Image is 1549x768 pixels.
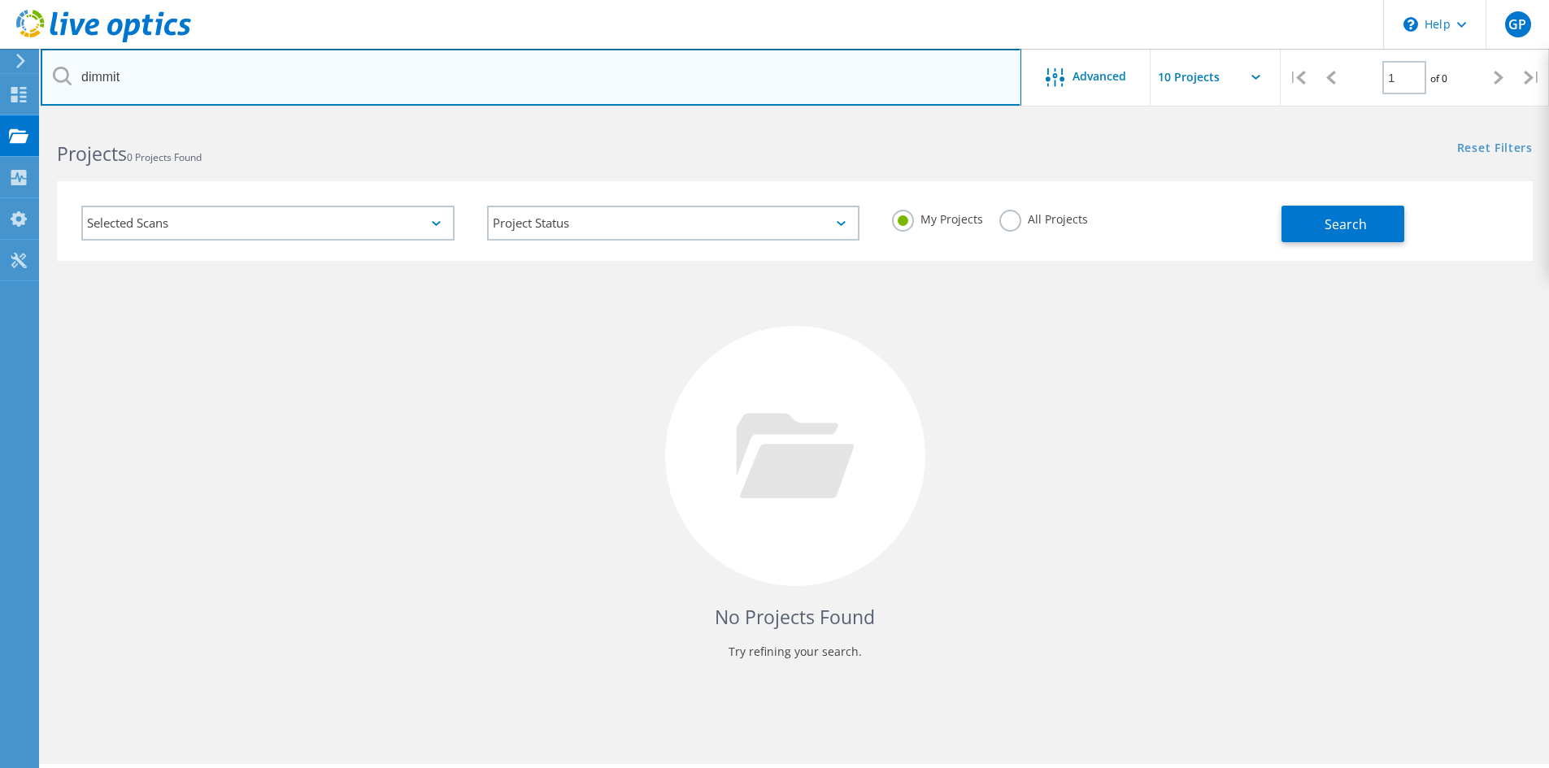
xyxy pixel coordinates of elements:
[41,49,1021,106] input: Search projects by name, owner, ID, company, etc
[1457,142,1533,156] a: Reset Filters
[16,34,191,46] a: Live Optics Dashboard
[1403,17,1418,32] svg: \n
[1281,206,1404,242] button: Search
[1325,215,1367,233] span: Search
[1281,49,1314,106] div: |
[57,141,127,167] b: Projects
[1508,18,1526,31] span: GP
[73,639,1516,665] p: Try refining your search.
[892,210,983,225] label: My Projects
[73,604,1516,631] h4: No Projects Found
[81,206,455,241] div: Selected Scans
[1073,71,1126,82] span: Advanced
[1516,49,1549,106] div: |
[999,210,1088,225] label: All Projects
[487,206,860,241] div: Project Status
[127,150,202,164] span: 0 Projects Found
[1430,72,1447,85] span: of 0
